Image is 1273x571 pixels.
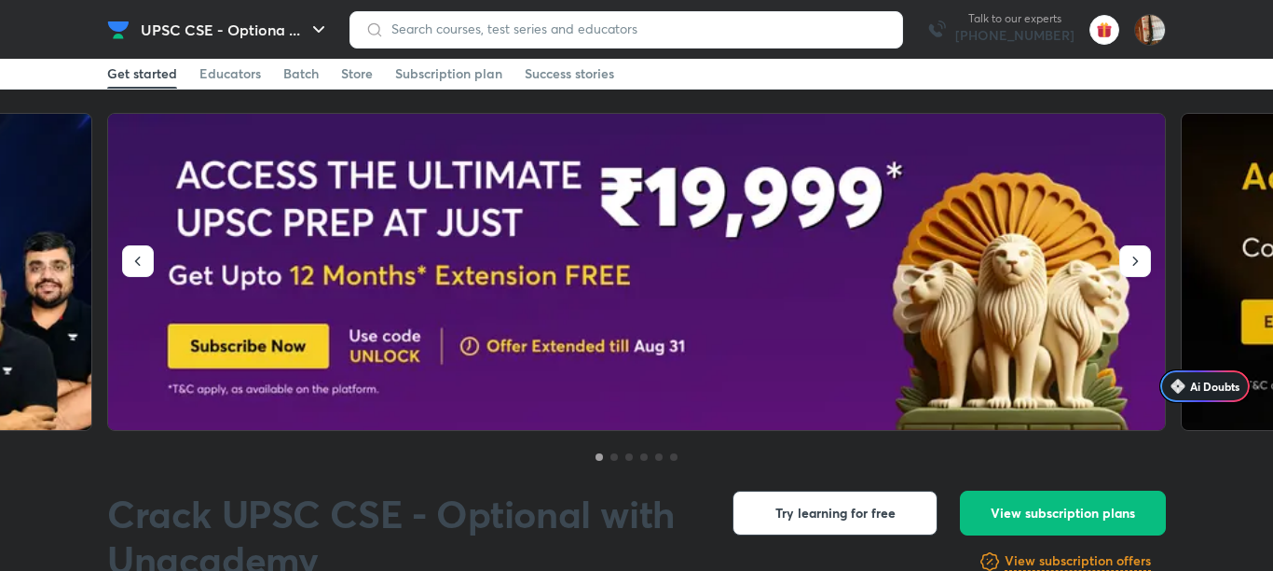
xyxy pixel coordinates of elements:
[1170,379,1185,394] img: Icon
[107,64,177,83] div: Get started
[1159,369,1251,403] a: Ai Doubts
[955,26,1075,45] a: [PHONE_NUMBER]
[1089,15,1119,45] img: avatar
[107,19,130,41] img: Company Logo
[283,59,319,89] a: Batch
[525,64,614,83] div: Success stories
[525,59,614,89] a: Success stories
[283,64,319,83] div: Batch
[395,64,502,83] div: Subscription plan
[960,491,1166,536] button: View subscription plans
[918,11,955,49] img: call-us
[384,21,887,36] input: Search courses, test series and educators
[1005,551,1151,571] h6: View subscription offers
[341,59,373,89] a: Store
[199,64,261,83] div: Educators
[1190,379,1239,394] span: Ai Doubts
[199,59,261,89] a: Educators
[130,11,341,49] button: UPSC CSE - Optiona ...
[775,504,896,522] span: Try learning for free
[991,504,1135,522] span: View subscription plans
[395,59,502,89] a: Subscription plan
[107,59,177,89] a: Get started
[1134,14,1166,46] img: avinash sharma
[341,64,373,83] div: Store
[732,491,938,536] button: Try learning for free
[955,11,1075,26] p: Talk to our experts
